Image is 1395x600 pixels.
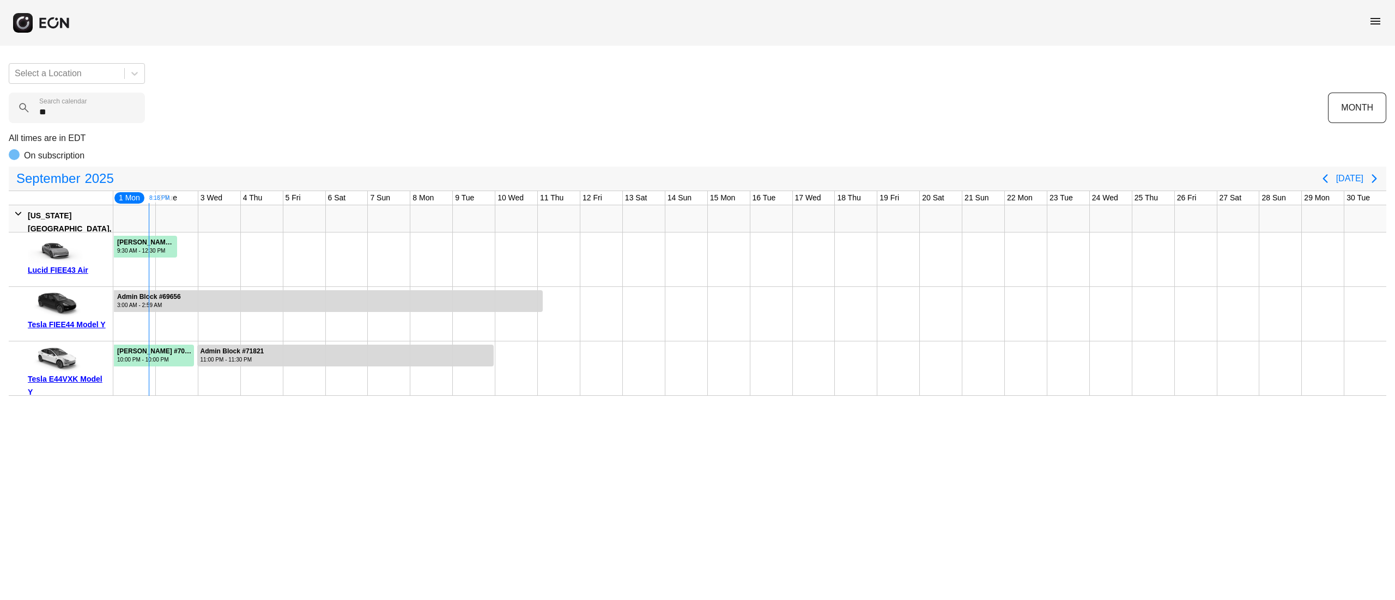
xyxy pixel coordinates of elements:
[28,209,111,248] div: [US_STATE][GEOGRAPHIC_DATA], [GEOGRAPHIC_DATA]
[368,191,392,205] div: 7 Sun
[117,293,181,301] div: Admin Block #69656
[198,191,225,205] div: 3 Wed
[28,291,82,318] img: car
[117,238,176,247] div: [PERSON_NAME] #71581
[1132,191,1160,205] div: 25 Thu
[538,191,566,205] div: 11 Thu
[241,191,265,205] div: 4 Thu
[113,341,195,366] div: Rented for 7 days by Jasmin jones Current status is rental
[82,168,116,189] span: 2025
[410,191,436,205] div: 8 Mon
[28,264,109,277] div: Lucid FIEE43 Air
[117,347,193,356] div: [PERSON_NAME] #70975
[1344,191,1372,205] div: 30 Tue
[201,356,264,364] div: 11:00 PM - 11:30 PM
[1005,191,1035,205] div: 22 Mon
[28,372,109,399] div: Tesla E44VXK Model Y
[962,191,991,205] div: 21 Sun
[24,149,84,162] p: On subscription
[283,191,303,205] div: 5 Fri
[28,345,82,372] img: car
[580,191,604,205] div: 12 Fri
[708,191,738,205] div: 15 Mon
[117,356,193,364] div: 10:00 PM - 10:00 PM
[920,191,946,205] div: 20 Sat
[1175,191,1199,205] div: 26 Fri
[9,132,1386,145] p: All times are in EDT
[14,168,82,189] span: September
[156,191,179,205] div: 2 Tue
[1302,191,1332,205] div: 29 Mon
[201,347,264,356] div: Admin Block #71821
[326,191,348,205] div: 6 Sat
[750,191,778,205] div: 16 Tue
[28,236,82,264] img: car
[1217,191,1244,205] div: 27 Sat
[1369,15,1382,28] span: menu
[117,247,176,255] div: 9:30 AM - 12:30 PM
[117,301,181,309] div: 3:00 AM - 2:59 AM
[623,191,649,205] div: 13 Sat
[10,168,120,189] button: September2025
[1336,169,1363,188] button: [DATE]
[113,287,543,312] div: Rented for 31 days by Admin Block Current status is rental
[1090,191,1120,205] div: 24 Wed
[453,191,476,205] div: 9 Tue
[495,191,526,205] div: 10 Wed
[877,191,901,205] div: 19 Fri
[39,97,87,106] label: Search calendar
[793,191,823,205] div: 17 Wed
[113,232,178,258] div: Rented for 3 days by Scott Burns Current status is rental
[1047,191,1075,205] div: 23 Tue
[1314,168,1336,189] button: Previous page
[1259,191,1288,205] div: 28 Sun
[835,191,863,205] div: 18 Thu
[113,191,145,205] div: 1 Mon
[665,191,694,205] div: 14 Sun
[28,318,109,331] div: Tesla FIEE44 Model Y
[197,341,495,366] div: Rented for 8 days by Admin Block Current status is rental
[1363,168,1385,189] button: Next page
[1328,93,1386,123] button: MONTH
